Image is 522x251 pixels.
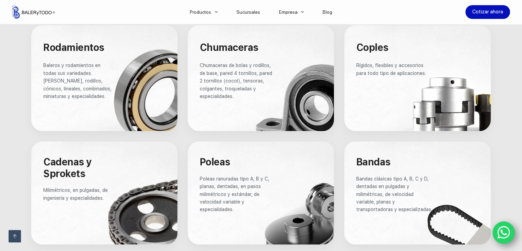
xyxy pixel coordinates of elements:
a: WhatsApp [492,221,515,244]
span: Bandas clásicas tipo A, B, C y D, dentadas en pulgadas y milimétricas, de velocidad variable, pla... [356,176,432,212]
span: Coples [356,42,388,53]
span: Bandas [356,156,391,168]
span: Cadenas y Sprokets [43,156,94,179]
span: Poleas ranuradas tipo A, B y C, planas, dentadas, en pasos milimétricos y estándar, de velocidad ... [200,176,271,212]
span: Baleros y rodamientos en todas sus variedades. [PERSON_NAME], rodillos, cónicos, lineales, combin... [43,63,113,99]
span: Milimétricos, en pulgadas, de ingeniería y especialidades. [43,187,109,200]
a: Ir arriba [9,230,21,242]
span: Chumaceras [200,42,258,53]
img: Balerytodo [12,6,55,19]
span: Rodamientos [43,42,104,53]
a: Cotizar ahora [465,5,510,19]
span: Rígidos, flexibles y accesorios para todo tipo de aplicaciones. [356,63,426,76]
span: Poleas [200,156,230,168]
span: Chumaceras de bolas y rodillos, de base, pared 4 tornillos, pared 2 tornillos (cocol), tensoras, ... [200,63,274,99]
